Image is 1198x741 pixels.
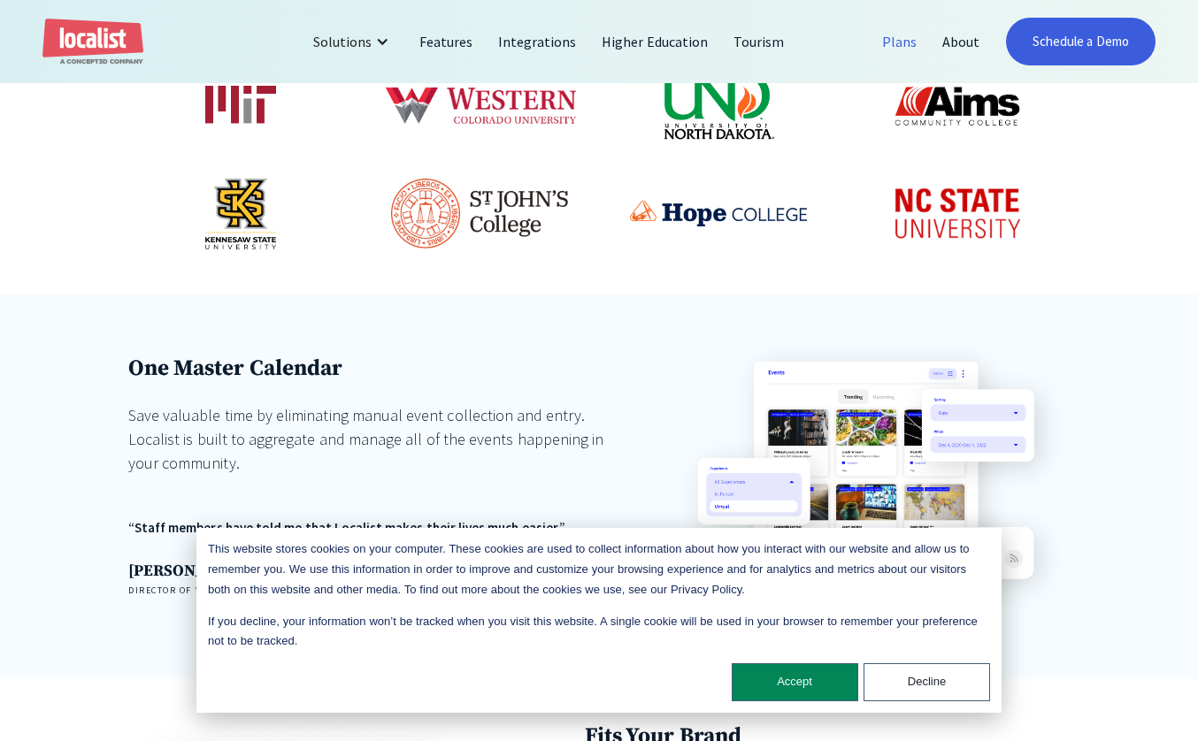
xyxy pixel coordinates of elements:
[589,20,721,63] a: Higher Education
[313,31,372,52] div: Solutions
[42,19,143,65] a: home
[208,612,990,653] p: If you decline, your information won’t be tracked when you visit this website. A single cookie wi...
[407,20,486,63] a: Features
[1006,18,1156,65] a: Schedule a Demo
[128,561,254,581] strong: [PERSON_NAME]
[930,20,993,63] a: About
[721,20,797,63] a: Tourism
[732,663,858,701] button: Accept
[128,518,613,539] div: “Staff members have told me that Localist makes their lives much easier.”
[894,71,1021,141] img: Aims Community College logo
[878,175,1037,251] img: NC State University logo
[486,20,589,63] a: Integrations
[630,201,807,225] img: Hope College logo
[196,528,1002,713] div: Cookie banner
[205,179,276,249] img: Kennesaw State University logo
[208,539,990,600] p: This website stores cookies on your computer. These cookies are used to collect information about...
[128,355,342,382] strong: One Master Calendar
[128,584,613,597] h4: Director of Web Communications, [GEOGRAPHIC_DATA]
[205,86,276,126] img: Massachusetts Institute of Technology logo
[128,403,613,475] div: Save valuable time by eliminating manual event collection and entry. Localist is built to aggrega...
[391,179,568,248] img: St John's College logo
[300,20,407,63] div: Solutions
[381,50,579,162] img: Western Colorado University logo
[864,663,990,701] button: Decline
[661,71,776,141] img: University of North Dakota logo
[870,20,930,63] a: Plans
